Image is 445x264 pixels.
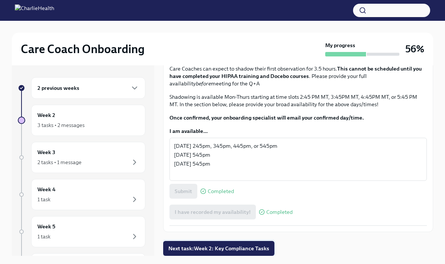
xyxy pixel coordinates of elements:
div: 2 previous weeks [31,77,145,99]
p: Care Coaches can expect to shadow their first observation for 3.5 hours. . Please provide your fu... [169,65,427,87]
a: Week 32 tasks • 1 message [18,142,145,173]
h3: 56% [405,42,424,56]
h6: Week 4 [37,185,56,193]
span: Completed [208,189,234,194]
h6: 2 previous weeks [37,84,79,92]
div: 1 task [37,196,50,203]
span: Completed [266,209,293,215]
img: CharlieHealth [15,4,54,16]
a: Week 23 tasks • 2 messages [18,105,145,136]
em: before [196,80,211,87]
h6: Week 2 [37,111,55,119]
label: I am available... [169,127,427,135]
textarea: [DATE] 245pm, 345pm, 445pm, or 545pm [DATE] 545pm [DATE] 545pm [174,141,422,177]
a: Week 51 task [18,216,145,247]
a: Week 41 task [18,179,145,210]
p: Shadowing is available Mon-Thurs starting at time slots 2:45 PM MT, 3:45PM MT, 4:45PM MT, or 5:45... [169,93,427,108]
span: Next task : Week 2: Key Compliance Tasks [168,245,269,252]
strong: Once confirmed, your onboarding specialist will email your confirmed day/time. [169,114,364,121]
div: 1 task [37,233,50,240]
h6: Week 3 [37,148,55,156]
div: 3 tasks • 2 messages [37,121,85,129]
strong: My progress [325,42,355,49]
h6: Week 5 [37,222,55,231]
div: 2 tasks • 1 message [37,159,82,166]
button: Next task:Week 2: Key Compliance Tasks [163,241,274,256]
h2: Care Coach Onboarding [21,42,145,56]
